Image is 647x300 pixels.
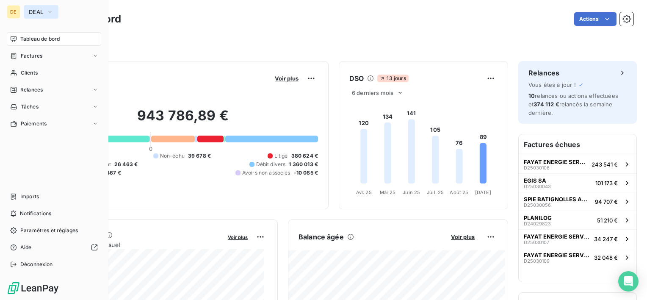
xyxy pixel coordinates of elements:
span: SPIE BATIGNOLLES AMITEC [524,196,592,203]
span: Paiements [21,120,47,128]
span: FAYAT ENERGIE SERVICES [524,252,591,258]
tspan: [DATE] [475,189,491,195]
span: 243 541 € [592,161,618,168]
tspan: Avr. 25 [356,189,372,195]
button: Voir plus [272,75,301,82]
span: Notifications [20,210,51,217]
span: 10 [528,92,535,99]
span: 6 derniers mois [352,89,393,96]
span: D25030107 [524,240,549,245]
span: EGIS SA [524,177,546,184]
span: Vous êtes à jour ! [528,81,576,88]
h6: DSO [349,73,364,83]
button: FAYAT ENERGIE SERVICESD2503010734 247 € [519,229,636,248]
span: D25030109 [524,258,550,264]
h6: Relances [528,68,559,78]
span: D24029823 [524,221,551,226]
span: Paramètres et réglages [20,227,78,234]
span: FAYAT ENERGIE SERVICES [524,158,588,165]
span: Chiffre d'affaires mensuel [48,240,222,249]
span: 380 624 € [291,152,318,160]
span: Débit divers [256,161,286,168]
div: Open Intercom Messenger [618,271,639,292]
span: 94 707 € [595,198,618,205]
button: SPIE BATIGNOLLES AMITECD2503005694 707 € [519,192,636,211]
span: PLANILOG [524,214,552,221]
span: 374 112 € [534,101,559,108]
button: FAYAT ENERGIE SERVICESD25030108243 541 € [519,155,636,173]
span: Déconnexion [20,261,53,268]
span: 26 463 € [114,161,138,168]
tspan: Juin 25 [403,189,420,195]
button: Voir plus [448,233,477,241]
tspan: Mai 25 [380,189,395,195]
span: 34 247 € [594,236,618,242]
span: 13 jours [377,75,408,82]
span: -10 085 € [294,169,318,177]
h6: Factures échues [519,134,636,155]
span: 1 360 013 € [289,161,318,168]
span: Factures [21,52,42,60]
span: D25030108 [524,165,550,170]
tspan: Juil. 25 [427,189,444,195]
span: Voir plus [451,233,475,240]
span: Tâches [21,103,39,111]
span: Non-échu [160,152,185,160]
button: Voir plus [225,233,250,241]
span: Relances [20,86,43,94]
img: Logo LeanPay [7,281,59,295]
span: D25030056 [524,203,551,208]
tspan: Août 25 [450,189,468,195]
span: Avoirs non associés [242,169,290,177]
span: Tableau de bord [20,35,60,43]
span: 32 048 € [594,254,618,261]
button: FAYAT ENERGIE SERVICESD2503010932 048 € [519,248,636,267]
a: Aide [7,241,101,254]
button: Actions [574,12,617,26]
span: relances ou actions effectuées et relancés la semaine dernière. [528,92,618,116]
span: 0 [149,145,152,152]
div: DE [7,5,20,19]
span: FAYAT ENERGIE SERVICES [524,233,591,240]
span: 101 173 € [595,180,618,186]
span: 51 210 € [597,217,618,224]
span: D25030043 [524,184,551,189]
span: Clients [21,69,38,77]
span: Voir plus [275,75,299,82]
h2: 943 786,89 € [48,107,318,133]
span: Litige [274,152,288,160]
span: Voir plus [228,234,248,240]
button: EGIS SAD25030043101 173 € [519,173,636,192]
h6: Balance âgée [299,232,344,242]
span: DEAL [29,8,43,15]
span: Aide [20,244,32,251]
span: Imports [20,193,39,200]
button: PLANILOGD2402982351 210 € [519,211,636,229]
span: 39 678 € [188,152,211,160]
